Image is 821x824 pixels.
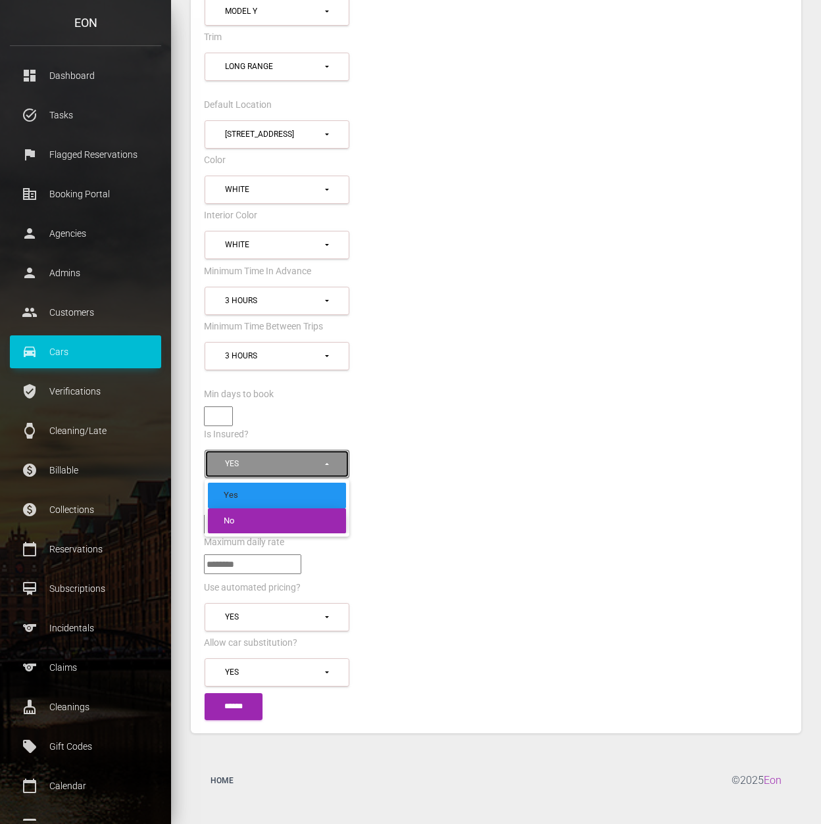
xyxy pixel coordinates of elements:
label: Trim [204,31,222,44]
p: Subscriptions [20,579,151,598]
label: Minimum Time Between Trips [204,320,323,333]
label: Minimum Time In Advance [204,265,311,278]
label: Default Location [204,99,272,112]
div: 3 hours [225,295,323,306]
p: Reservations [20,539,151,559]
a: verified_user Verifications [10,375,161,408]
label: Maximum daily rate [204,536,284,549]
button: 18 S County Center Way (63129) [205,120,349,149]
a: local_offer Gift Codes [10,730,161,763]
button: 3 hours [205,342,349,370]
a: paid Collections [10,493,161,526]
div: White [225,239,323,251]
p: Incidentals [20,618,151,638]
a: calendar_today Reservations [10,533,161,566]
a: watch Cleaning/Late [10,414,161,447]
a: calendar_today Calendar [10,769,161,802]
label: Is Insured? [204,428,249,441]
div: Long Range [225,61,323,72]
button: White [205,231,349,259]
p: Verifications [20,381,151,401]
span: Yes [224,489,238,502]
a: Home [201,763,243,798]
label: Min days to book [204,388,274,401]
button: Yes [205,603,349,631]
p: Calendar [20,776,151,796]
div: 3 hours [225,351,323,362]
div: © 2025 [732,763,791,798]
p: Admins [20,263,151,283]
div: White [225,184,323,195]
p: Cleanings [20,697,151,717]
div: Yes [225,612,323,623]
a: people Customers [10,296,161,329]
label: Color [204,154,226,167]
a: task_alt Tasks [10,99,161,132]
p: Gift Codes [20,737,151,756]
div: [STREET_ADDRESS] [225,129,323,140]
p: Customers [20,303,151,322]
a: flag Flagged Reservations [10,138,161,171]
button: Long Range [205,53,349,81]
label: Minimum daily rate [204,496,282,509]
a: corporate_fare Booking Portal [10,178,161,210]
p: Tasks [20,105,151,125]
a: sports Claims [10,651,161,684]
button: White [205,176,349,204]
button: Yes [205,450,349,478]
p: Agencies [20,224,151,243]
label: Interior Color [204,209,257,222]
div: Yes [225,667,323,678]
a: card_membership Subscriptions [10,572,161,605]
a: Eon [764,774,782,787]
p: Cleaning/Late [20,421,151,441]
p: Claims [20,658,151,677]
a: cleaning_services Cleanings [10,691,161,723]
a: person Admins [10,256,161,289]
p: Billable [20,460,151,480]
button: 3 hours [205,287,349,315]
label: Allow car substitution? [204,637,297,650]
p: Collections [20,500,151,520]
a: sports Incidentals [10,612,161,644]
p: Booking Portal [20,184,151,204]
div: Yes [225,458,323,470]
a: dashboard Dashboard [10,59,161,92]
a: person Agencies [10,217,161,250]
a: paid Billable [10,454,161,487]
a: drive_eta Cars [10,335,161,368]
p: Dashboard [20,66,151,85]
p: Flagged Reservations [20,145,151,164]
span: No [224,514,234,527]
button: Yes [205,658,349,687]
div: Model Y [225,6,323,17]
p: Cars [20,342,151,362]
label: Use automated pricing? [204,581,301,594]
